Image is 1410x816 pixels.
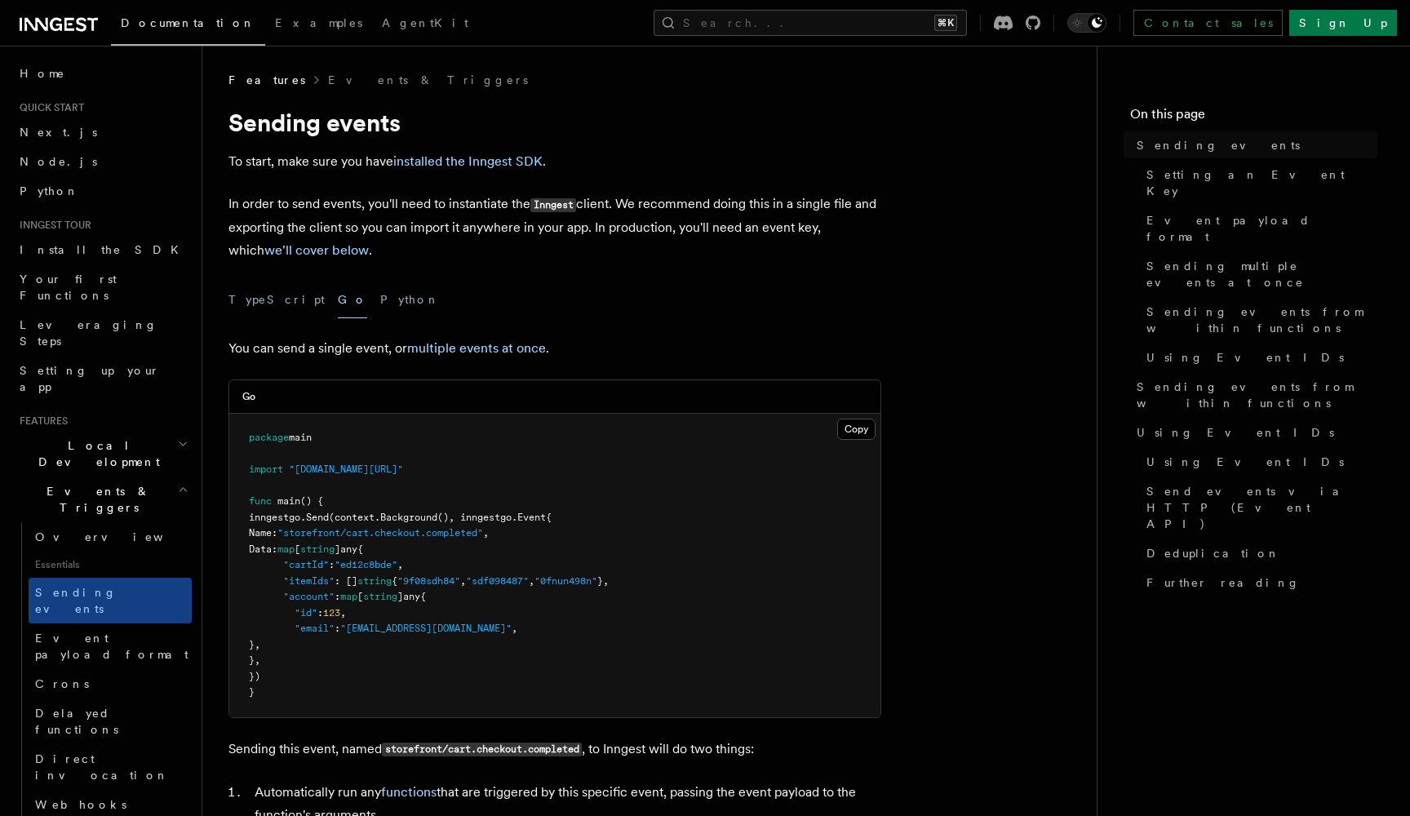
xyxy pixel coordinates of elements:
[277,543,295,555] span: map
[13,118,192,147] a: Next.js
[1146,574,1300,591] span: Further reading
[1140,206,1377,251] a: Event payload format
[35,707,118,736] span: Delayed functions
[1146,166,1377,199] span: Setting an Event Key
[13,437,178,470] span: Local Development
[1146,258,1377,290] span: Sending multiple events at once
[29,744,192,790] a: Direct invocation
[249,543,277,555] span: Data:
[335,543,363,555] span: ]any{
[29,552,192,578] span: Essentials
[13,415,68,428] span: Features
[529,575,534,587] span: ,
[393,153,543,169] a: installed the Inngest SDK
[29,623,192,669] a: Event payload format
[29,522,192,552] a: Overview
[283,559,329,570] span: "cartId"
[329,512,380,523] span: (context.
[340,591,357,602] span: map
[300,495,323,507] span: () {
[228,108,881,137] h1: Sending events
[29,698,192,744] a: Delayed functions
[228,150,881,173] p: To start, make sure you have .
[1140,539,1377,568] a: Deduplication
[317,607,323,619] span: :
[264,242,369,258] a: we'll cover below
[1130,131,1377,160] a: Sending events
[249,463,283,475] span: import
[35,632,188,661] span: Event payload format
[934,15,957,31] kbd: ⌘K
[338,282,367,318] button: Go
[13,235,192,264] a: Install the SDK
[1146,545,1280,561] span: Deduplication
[13,219,91,232] span: Inngest tour
[13,101,84,114] span: Quick start
[1140,251,1377,297] a: Sending multiple events at once
[35,677,89,690] span: Crons
[20,273,117,302] span: Your first Functions
[466,575,529,587] span: "sdf098487"
[295,543,300,555] span: [
[534,575,597,587] span: "0fnun498n"
[228,282,325,318] button: TypeScript
[1140,160,1377,206] a: Setting an Event Key
[340,623,512,634] span: "[EMAIL_ADDRESS][DOMAIN_NAME]"
[13,176,192,206] a: Python
[340,607,346,619] span: ,
[29,578,192,623] a: Sending events
[1137,379,1377,411] span: Sending events from within functions
[372,5,478,44] a: AgentKit
[20,318,157,348] span: Leveraging Steps
[20,243,188,256] span: Install the SDK
[295,607,317,619] span: "id"
[283,575,335,587] span: "itemIds"
[357,575,392,587] span: string
[300,543,335,555] span: string
[228,738,881,761] p: Sending this event, named , to Inngest will do two things:
[654,10,967,36] button: Search...⌘K
[363,591,397,602] span: string
[382,743,582,756] code: storefront/cart.checkout.completed
[335,559,397,570] span: "ed12c8bde"
[283,591,335,602] span: "account"
[13,310,192,356] a: Leveraging Steps
[111,5,265,46] a: Documentation
[121,16,255,29] span: Documentation
[328,72,528,88] a: Events & Triggers
[1137,137,1300,153] span: Sending events
[20,65,65,82] span: Home
[35,586,117,615] span: Sending events
[1146,454,1344,470] span: Using Event IDs
[1140,297,1377,343] a: Sending events from within functions
[1146,349,1344,366] span: Using Event IDs
[329,559,335,570] span: :
[437,512,552,523] span: (), inngestgo.Event{
[20,155,97,168] span: Node.js
[29,669,192,698] a: Crons
[335,575,357,587] span: : []
[289,432,312,443] span: main
[335,591,340,602] span: :
[483,527,489,539] span: ,
[249,671,260,682] span: })
[13,264,192,310] a: Your first Functions
[20,364,160,393] span: Setting up your app
[512,623,517,634] span: ,
[249,495,272,507] span: func
[13,59,192,88] a: Home
[1137,424,1334,441] span: Using Event IDs
[1146,304,1377,336] span: Sending events from within functions
[357,591,363,602] span: [
[249,654,260,666] span: },
[1067,13,1106,33] button: Toggle dark mode
[1140,343,1377,372] a: Using Event IDs
[392,575,397,587] span: {
[1146,212,1377,245] span: Event payload format
[306,512,329,523] span: Send
[1133,10,1283,36] a: Contact sales
[249,639,260,650] span: },
[289,463,403,475] span: "[DOMAIN_NAME][URL]"
[265,5,372,44] a: Examples
[228,72,305,88] span: Features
